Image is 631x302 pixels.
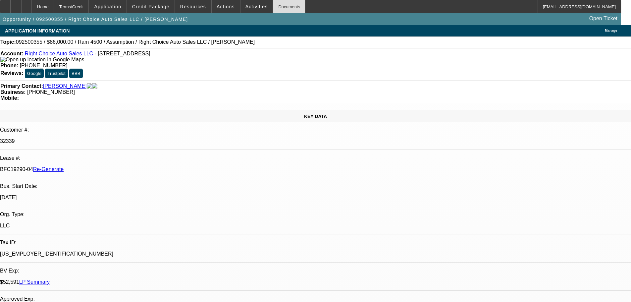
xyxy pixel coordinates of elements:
[0,57,84,62] a: View Google Maps
[180,4,206,9] span: Resources
[605,29,617,32] span: Manage
[94,4,121,9] span: Application
[217,4,235,9] span: Actions
[45,69,68,78] button: Trustpilot
[92,83,97,89] img: linkedin-icon.png
[245,4,268,9] span: Activities
[0,51,23,56] strong: Account:
[0,83,43,89] strong: Primary Contact:
[0,95,19,101] strong: Mobile:
[132,4,170,9] span: Credit Package
[212,0,240,13] button: Actions
[27,89,75,95] span: [PHONE_NUMBER]
[89,0,126,13] button: Application
[43,83,87,89] a: [PERSON_NAME]
[33,166,64,172] a: Re-Generate
[587,13,620,24] a: Open Ticket
[95,51,150,56] span: - [STREET_ADDRESS]
[304,114,327,119] span: KEY DATA
[25,69,44,78] button: Google
[0,89,26,95] strong: Business:
[19,279,50,285] a: LP Summary
[0,63,18,68] strong: Phone:
[127,0,175,13] button: Credit Package
[0,57,84,63] img: Open up location in Google Maps
[5,28,70,33] span: APPLICATION INFORMATION
[69,69,83,78] button: BBB
[87,83,92,89] img: facebook-icon.png
[0,70,23,76] strong: Reviews:
[0,39,16,45] strong: Topic:
[175,0,211,13] button: Resources
[25,51,93,56] a: Right Choice Auto Sales LLC
[16,39,255,45] span: 092500355 / $86,000.00 / Ram 4500 / Assumption / Right Choice Auto Sales LLC / [PERSON_NAME]
[20,63,68,68] span: [PHONE_NUMBER]
[3,17,188,22] span: Opportunity / 092500355 / Right Choice Auto Sales LLC / [PERSON_NAME]
[240,0,273,13] button: Activities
